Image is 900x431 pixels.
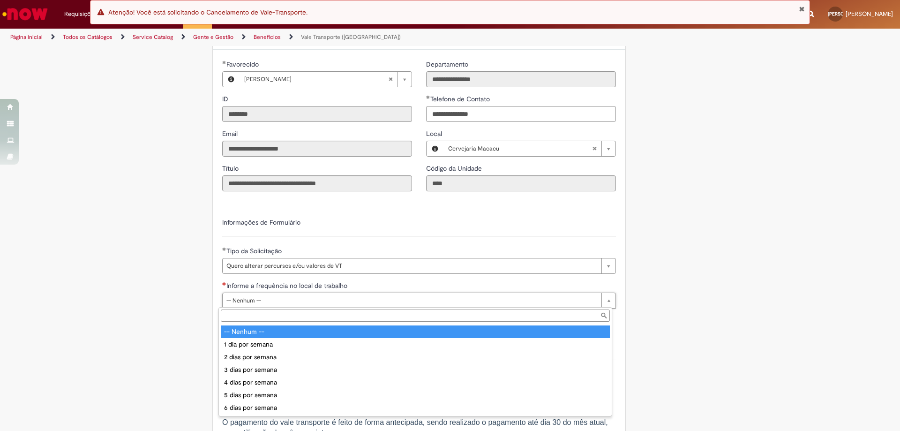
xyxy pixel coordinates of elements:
[221,401,610,414] div: 6 dias por semana
[221,376,610,389] div: 4 dias por semana
[219,324,612,416] ul: Informe a frequência no local de trabalho
[221,351,610,363] div: 2 dias por semana
[221,325,610,338] div: -- Nenhum --
[221,363,610,376] div: 3 dias por semana
[221,338,610,351] div: 1 dia por semana
[221,389,610,401] div: 5 dias por semana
